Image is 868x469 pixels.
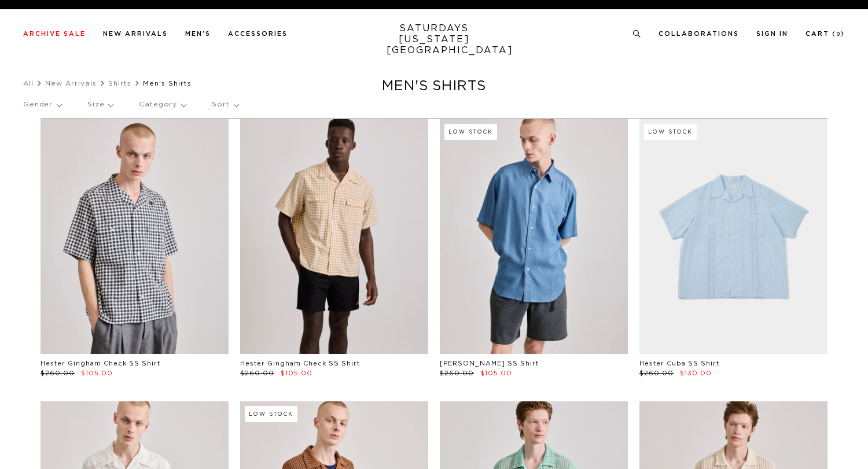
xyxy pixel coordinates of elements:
[281,370,312,376] span: $105.00
[644,124,697,140] div: Low Stock
[103,31,168,37] a: New Arrivals
[240,360,360,367] a: Hester Gingham Check SS Shirt
[440,360,539,367] a: [PERSON_NAME] SS Shirt
[81,370,113,376] span: $105.00
[139,91,186,118] p: Category
[756,31,788,37] a: Sign In
[639,370,674,376] span: $260.00
[23,80,34,87] a: All
[387,23,482,56] a: SATURDAYS[US_STATE][GEOGRAPHIC_DATA]
[444,124,497,140] div: Low Stock
[245,406,297,422] div: Low Stock
[185,31,211,37] a: Men's
[659,31,739,37] a: Collaborations
[87,91,113,118] p: Size
[480,370,512,376] span: $105.00
[41,360,160,367] a: Hester Gingham Check SS Shirt
[212,91,238,118] p: Sort
[680,370,712,376] span: $130.00
[806,31,845,37] a: Cart (0)
[836,32,841,37] small: 0
[440,370,474,376] span: $260.00
[639,360,719,367] a: Hester Cuba SS Shirt
[108,80,131,87] a: Shirts
[41,370,75,376] span: $260.00
[240,370,274,376] span: $260.00
[23,91,61,118] p: Gender
[228,31,288,37] a: Accessories
[143,80,192,87] span: Men's Shirts
[45,80,97,87] a: New Arrivals
[23,31,86,37] a: Archive Sale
